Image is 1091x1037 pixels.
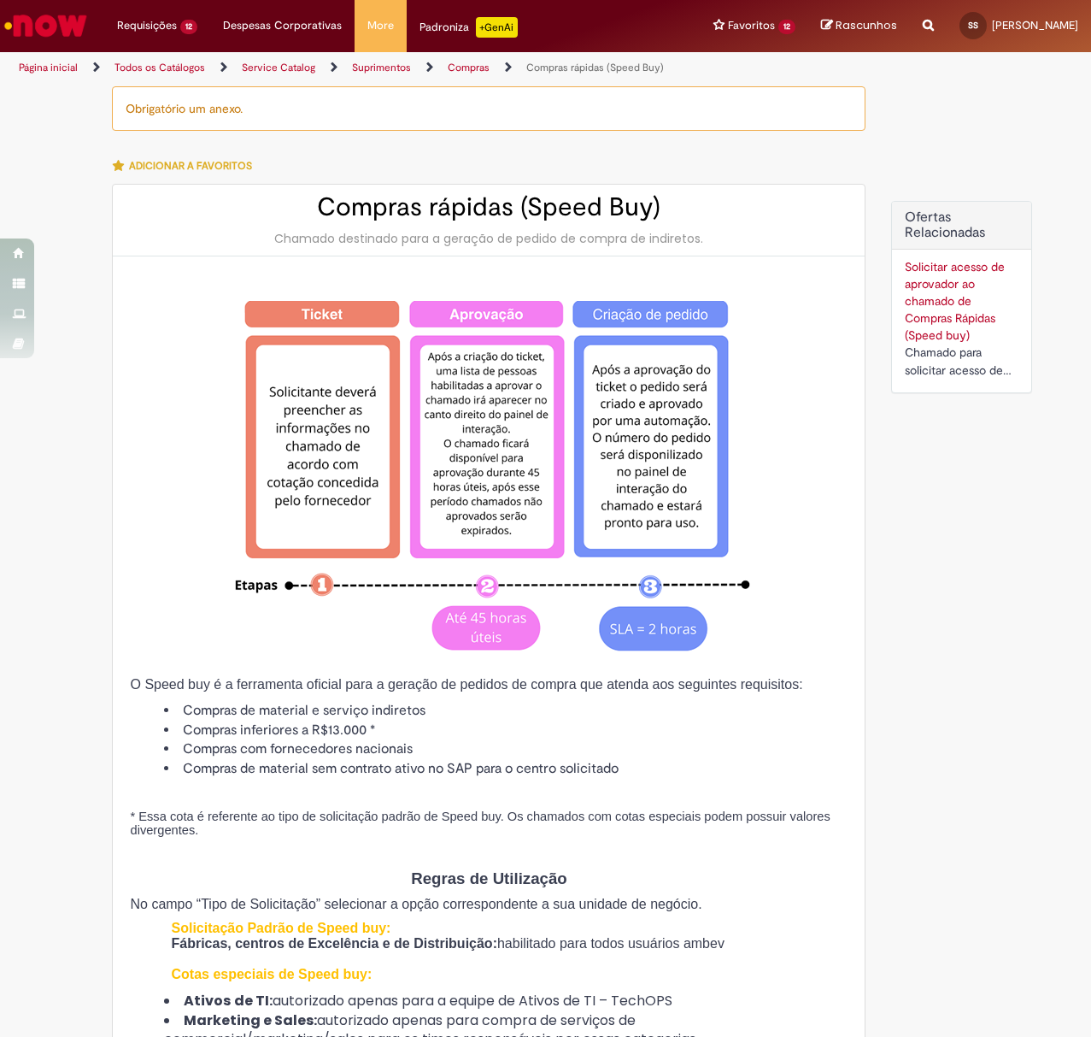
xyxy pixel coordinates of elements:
[836,17,897,33] span: Rascunhos
[419,17,518,38] div: Padroniza
[905,344,1018,380] div: Chamado para solicitar acesso de aprovador ao ticket de Speed buy
[130,810,830,837] span: * Essa cota é referente ao tipo de solicitação padrão de Speed buy. Os chamados com cotas especia...
[130,677,802,692] span: O Speed buy é a ferramenta oficial para a geração de pedidos de compra que atenda aos seguintes r...
[164,739,848,759] li: Compras com fornecedores nacionais
[968,20,978,31] span: SS
[130,897,701,911] span: No campo “Tipo de Solicitação” selecionar a opção correspondente a sua unidade de negócio.
[130,193,848,221] h2: Compras rápidas (Speed Buy)
[19,61,78,74] a: Página inicial
[114,61,205,74] a: Todos os Catálogos
[184,991,231,1010] strong: Ativos
[164,701,848,721] li: Compras de material e serviço indiretos
[891,201,1032,393] div: Ofertas Relacionadas
[367,17,394,34] span: More
[180,20,197,34] span: 12
[352,61,411,74] a: Suprimentos
[129,159,252,173] span: Adicionar a Favoritos
[242,61,315,74] a: Service Catalog
[184,1010,317,1030] strong: Marketing e Sales:
[130,230,848,247] div: Chamado destinado para a geração de pedido de compra de indiretos.
[821,18,897,34] a: Rascunhos
[112,86,865,131] div: Obrigatório um anexo.
[992,18,1078,32] span: [PERSON_NAME]
[112,148,261,184] button: Adicionar a Favoritos
[171,967,372,981] span: Cotas especiais de Speed buy:
[728,17,775,34] span: Favoritos
[164,721,848,740] li: Compras inferiores a R$13.000 *
[2,9,90,43] img: ServiceNow
[526,61,664,74] a: Compras rápidas (Speed Buy)
[905,259,1005,343] a: Solicitar acesso de aprovador ao chamado de Compras Rápidas (Speed buy)
[448,61,490,74] a: Compras
[476,17,518,38] p: +GenAi
[171,921,390,935] span: Solicitação Padrão de Speed buy:
[778,20,795,34] span: 12
[234,991,273,1010] strong: de TI:
[231,991,672,1010] span: autorizado apenas para a equipe de Ativos de TI – TechOPS
[411,869,566,887] span: Regras de Utilização
[13,52,714,84] ul: Trilhas de página
[497,936,724,951] span: habilitado para todos usuários ambev
[164,759,848,779] li: Compras de material sem contrato ativo no SAP para o centro solicitado
[171,936,496,951] span: Fábricas, centros de Excelência e de Distribuição:
[905,210,1018,240] h2: Ofertas Relacionadas
[117,17,177,34] span: Requisições
[223,17,342,34] span: Despesas Corporativas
